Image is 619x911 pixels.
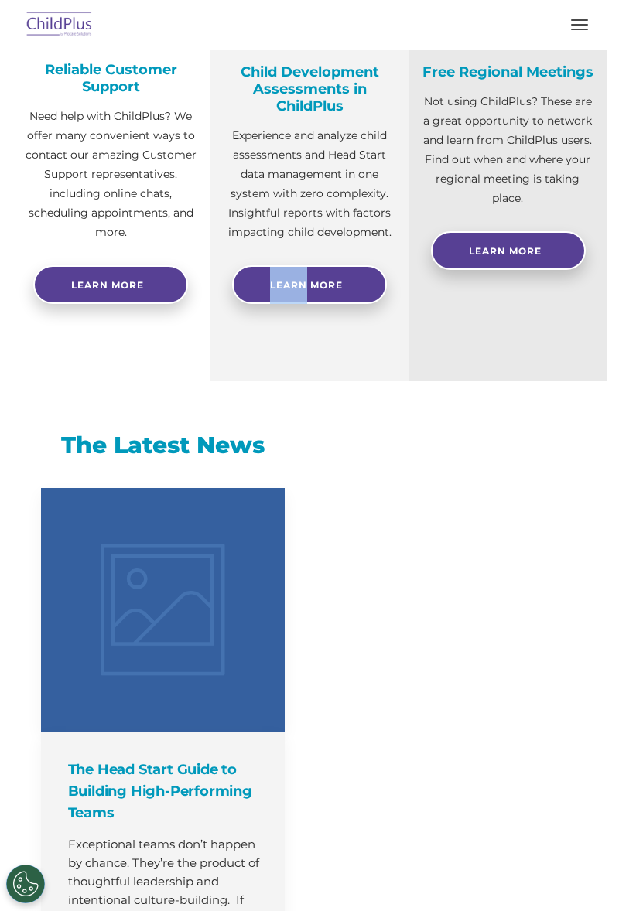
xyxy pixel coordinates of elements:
[71,279,144,291] span: Learn more
[23,61,199,95] h4: Reliable Customer Support
[222,126,398,242] p: Experience and analyze child assessments and Head Start data management in one system with zero c...
[33,265,188,304] a: Learn more
[431,231,586,270] a: Learn More
[365,744,619,911] div: Widget de chat
[365,744,619,911] iframe: Chat Widget
[23,107,199,242] p: Need help with ChildPlus? We offer many convenient ways to contact our amazing Customer Support r...
[222,63,398,114] h4: Child Development Assessments in ChildPlus
[270,279,343,291] span: Learn More
[469,245,542,257] span: Learn More
[232,265,387,304] a: Learn More
[420,63,596,80] h4: Free Regional Meetings
[68,759,262,824] h4: The Head Start Guide to Building High-Performing Teams
[23,7,96,43] img: ChildPlus by Procare Solutions
[420,92,596,208] p: Not using ChildPlus? These are a great opportunity to network and learn from ChildPlus users. Fin...
[41,430,285,461] h3: The Latest News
